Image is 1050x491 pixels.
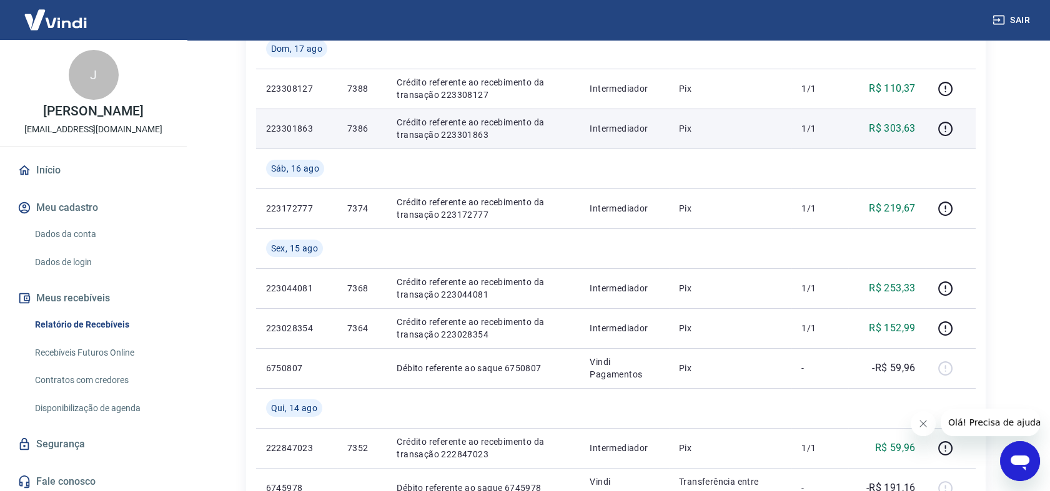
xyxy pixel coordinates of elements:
p: Intermediador [590,442,659,454]
p: 1/1 [801,82,838,95]
p: Crédito referente ao recebimento da transação 222847023 [397,435,570,460]
p: 7386 [347,122,377,135]
a: Início [15,157,172,184]
p: 1/1 [801,202,838,215]
p: - [801,362,838,374]
a: Disponibilização de agenda [30,396,172,421]
a: Dados da conta [30,221,172,247]
span: Sáb, 16 ago [271,162,319,175]
p: R$ 59,96 [874,440,915,455]
p: Pix [679,362,781,374]
p: 223308127 [266,82,327,95]
p: [PERSON_NAME] [43,105,143,118]
p: 223301863 [266,122,327,135]
p: R$ 253,33 [869,281,916,296]
span: Olá! Precisa de ajuda? [7,9,105,19]
p: 1/1 [801,282,838,294]
p: Pix [679,122,781,135]
p: Vindi Pagamentos [590,356,659,381]
p: 7352 [347,442,377,454]
p: Crédito referente ao recebimento da transação 223172777 [397,196,570,221]
p: Intermediador [590,82,659,95]
p: R$ 219,67 [869,201,916,216]
p: 223044081 [266,282,327,294]
p: 6750807 [266,362,327,374]
a: Relatório de Recebíveis [30,312,172,338]
span: Sex, 15 ago [271,242,318,255]
a: Recebíveis Futuros Online [30,340,172,366]
p: Crédito referente ao recebimento da transação 223044081 [397,276,570,301]
p: Pix [679,282,781,294]
p: 1/1 [801,442,838,454]
p: 7364 [347,322,377,334]
p: Crédito referente ao recebimento da transação 223301863 [397,116,570,141]
p: R$ 110,37 [869,81,916,96]
button: Meu cadastro [15,194,172,221]
p: Pix [679,82,781,95]
p: Crédito referente ao recebimento da transação 223308127 [397,76,570,101]
p: 223172777 [266,202,327,215]
a: Segurança [15,430,172,458]
iframe: Botão para abrir a janela de mensagens [1000,441,1040,481]
p: Intermediador [590,122,659,135]
p: Intermediador [590,202,659,215]
p: 1/1 [801,322,838,334]
span: Dom, 17 ago [271,42,322,55]
p: R$ 152,99 [869,321,916,336]
button: Meus recebíveis [15,284,172,312]
p: Pix [679,442,781,454]
p: 223028354 [266,322,327,334]
div: J [69,50,119,100]
p: 1/1 [801,122,838,135]
p: 7374 [347,202,377,215]
img: Vindi [15,1,96,39]
p: R$ 303,63 [869,121,916,136]
p: Intermediador [590,282,659,294]
p: Crédito referente ao recebimento da transação 223028354 [397,316,570,341]
iframe: Fechar mensagem [911,411,936,436]
p: Intermediador [590,322,659,334]
a: Dados de login [30,250,172,275]
p: 7368 [347,282,377,294]
p: Pix [679,322,781,334]
span: Qui, 14 ago [271,402,317,414]
p: Débito referente ao saque 6750807 [397,362,570,374]
a: Contratos com credores [30,367,172,393]
p: Pix [679,202,781,215]
p: 222847023 [266,442,327,454]
button: Sair [990,9,1035,32]
p: -R$ 59,96 [872,361,916,376]
p: [EMAIL_ADDRESS][DOMAIN_NAME] [24,123,162,136]
iframe: Mensagem da empresa [941,409,1040,436]
p: 7388 [347,82,377,95]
